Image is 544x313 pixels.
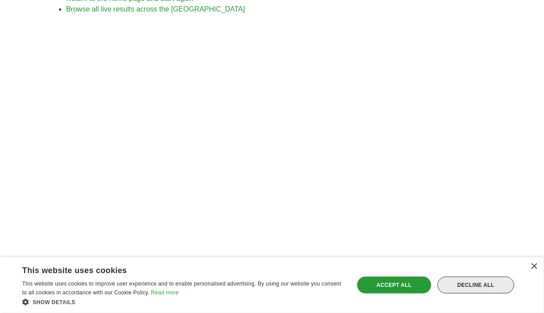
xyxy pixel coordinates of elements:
[151,290,178,296] a: Read more, opens a new window
[22,281,341,296] span: This website uses cookies to improve user experience and to enable personalised advertising. By u...
[531,263,537,270] div: Close
[357,277,431,293] div: Accept all
[438,277,514,293] div: Decline all
[33,299,75,305] span: Show details
[22,262,322,276] div: This website uses cookies
[22,297,344,306] div: Show details
[66,5,245,13] a: Browse all live results across the [GEOGRAPHIC_DATA]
